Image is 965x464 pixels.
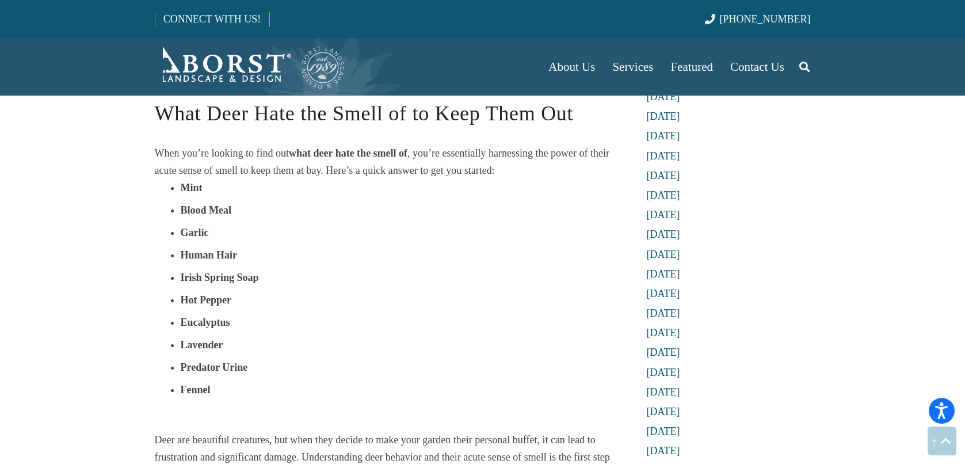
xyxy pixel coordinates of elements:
[181,182,203,193] strong: Mint
[705,13,810,25] a: [PHONE_NUMBER]
[647,189,680,201] a: [DATE]
[647,425,680,437] a: [DATE]
[181,272,259,283] strong: Irish Spring Soap
[647,327,680,339] a: [DATE]
[662,38,722,96] a: Featured
[720,13,811,25] span: [PHONE_NUMBER]
[647,268,680,280] a: [DATE]
[647,91,680,102] a: [DATE]
[647,229,680,240] a: [DATE]
[155,44,346,90] a: Borst-Logo
[181,317,230,328] strong: Eucalyptus
[548,60,595,74] span: About Us
[647,170,680,181] a: [DATE]
[612,60,653,74] span: Services
[181,384,211,395] strong: Fennel
[671,60,713,74] span: Featured
[181,339,223,351] strong: Lavender
[647,249,680,260] a: [DATE]
[647,445,680,457] a: [DATE]
[647,406,680,417] a: [DATE]
[155,144,614,179] p: When you’re looking to find out , you’re essentially harnessing the power of their acute sense of...
[647,150,680,162] a: [DATE]
[647,307,680,319] a: [DATE]
[604,38,662,96] a: Services
[155,67,614,129] h2: Deer Wreaking Havoc on Your Garden? Discover What Deer Hate the Smell of to Keep Them Out
[181,294,231,306] strong: Hot Pepper
[647,111,680,122] a: [DATE]
[155,5,269,33] a: CONNECT WITH US!
[647,386,680,398] a: [DATE]
[647,130,680,142] a: [DATE]
[730,60,784,74] span: Contact Us
[181,227,209,238] strong: Garlic
[647,347,680,358] a: [DATE]
[647,367,680,378] a: [DATE]
[540,38,604,96] a: About Us
[181,249,238,261] strong: Human Hair
[928,427,956,455] a: Back to top
[181,362,248,373] strong: Predator Urine
[289,147,407,159] strong: what deer hate the smell of
[722,38,793,96] a: Contact Us
[181,204,232,216] strong: Blood Meal
[793,52,816,81] a: Search
[647,288,680,299] a: [DATE]
[647,209,680,220] a: [DATE]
